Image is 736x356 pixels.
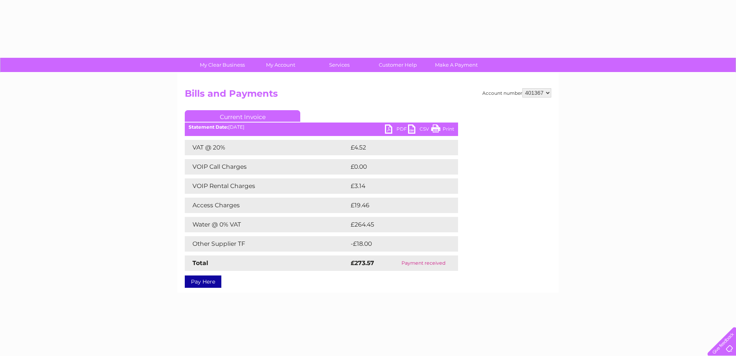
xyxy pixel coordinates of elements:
[185,275,221,288] a: Pay Here
[308,58,371,72] a: Services
[185,217,349,232] td: Water @ 0% VAT
[185,236,349,252] td: Other Supplier TF
[191,58,254,72] a: My Clear Business
[431,124,454,136] a: Print
[408,124,431,136] a: CSV
[349,159,440,175] td: £0.00
[185,198,349,213] td: Access Charges
[366,58,430,72] a: Customer Help
[349,217,445,232] td: £264.45
[349,140,440,155] td: £4.52
[185,124,458,130] div: [DATE]
[185,88,551,103] h2: Bills and Payments
[349,198,442,213] td: £19.46
[192,259,208,267] strong: Total
[185,178,349,194] td: VOIP Rental Charges
[425,58,488,72] a: Make A Payment
[482,88,551,97] div: Account number
[185,110,300,122] a: Current Invoice
[189,124,228,130] b: Statement Date:
[385,124,408,136] a: PDF
[388,255,458,271] td: Payment received
[249,58,313,72] a: My Account
[349,236,443,252] td: -£18.00
[185,140,349,155] td: VAT @ 20%
[349,178,439,194] td: £3.14
[185,159,349,175] td: VOIP Call Charges
[351,259,374,267] strong: £273.57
